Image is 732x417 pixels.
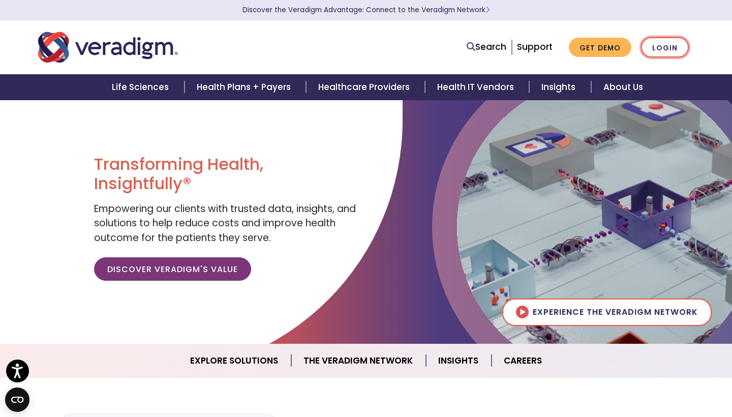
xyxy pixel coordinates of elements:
span: Learn More [485,5,490,15]
a: Health IT Vendors [425,74,529,100]
a: Insights [426,348,492,374]
a: Careers [492,348,554,374]
a: Life Sciences [100,74,184,100]
iframe: Drift Chat Widget [537,344,720,405]
img: Veradigm logo [38,31,178,64]
a: Healthcare Providers [306,74,425,100]
a: Search [467,40,506,54]
a: Discover Veradigm's Value [94,257,251,281]
a: Discover the Veradigm Advantage: Connect to the Veradigm NetworkLearn More [242,5,490,15]
button: Open CMP widget [5,388,29,412]
a: Login [641,37,689,58]
a: Support [517,41,553,53]
h1: Transforming Health, Insightfully® [94,155,358,194]
a: Get Demo [569,38,631,57]
a: Health Plans + Payers [185,74,306,100]
a: Insights [529,74,591,100]
a: Explore Solutions [178,348,291,374]
span: Empowering our clients with trusted data, insights, and solutions to help reduce costs and improv... [94,202,356,245]
a: The Veradigm Network [291,348,426,374]
a: About Us [591,74,655,100]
